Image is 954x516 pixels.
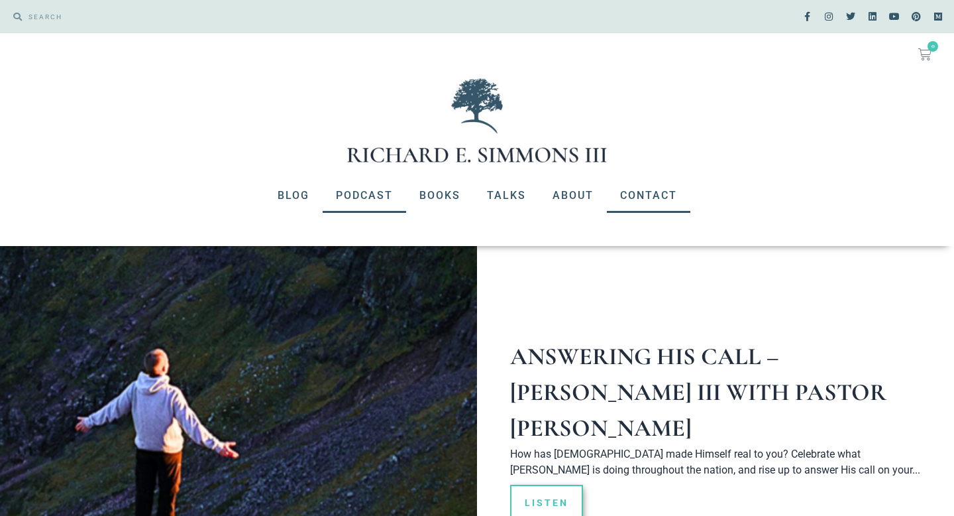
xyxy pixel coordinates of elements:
a: Talks [474,178,539,213]
p: How has [DEMOGRAPHIC_DATA] made Himself real to you? Celebrate what [PERSON_NAME] is doing throug... [510,446,927,478]
a: About [539,178,607,213]
a: 0 [902,40,947,69]
input: SEARCH [22,7,470,27]
a: Blog [264,178,323,213]
a: Contact [607,178,690,213]
a: Books [406,178,474,213]
a: Podcast [323,178,406,213]
a: Answering His Call – [PERSON_NAME] III with Pastor [PERSON_NAME] [510,342,886,442]
span: 0 [927,41,938,52]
